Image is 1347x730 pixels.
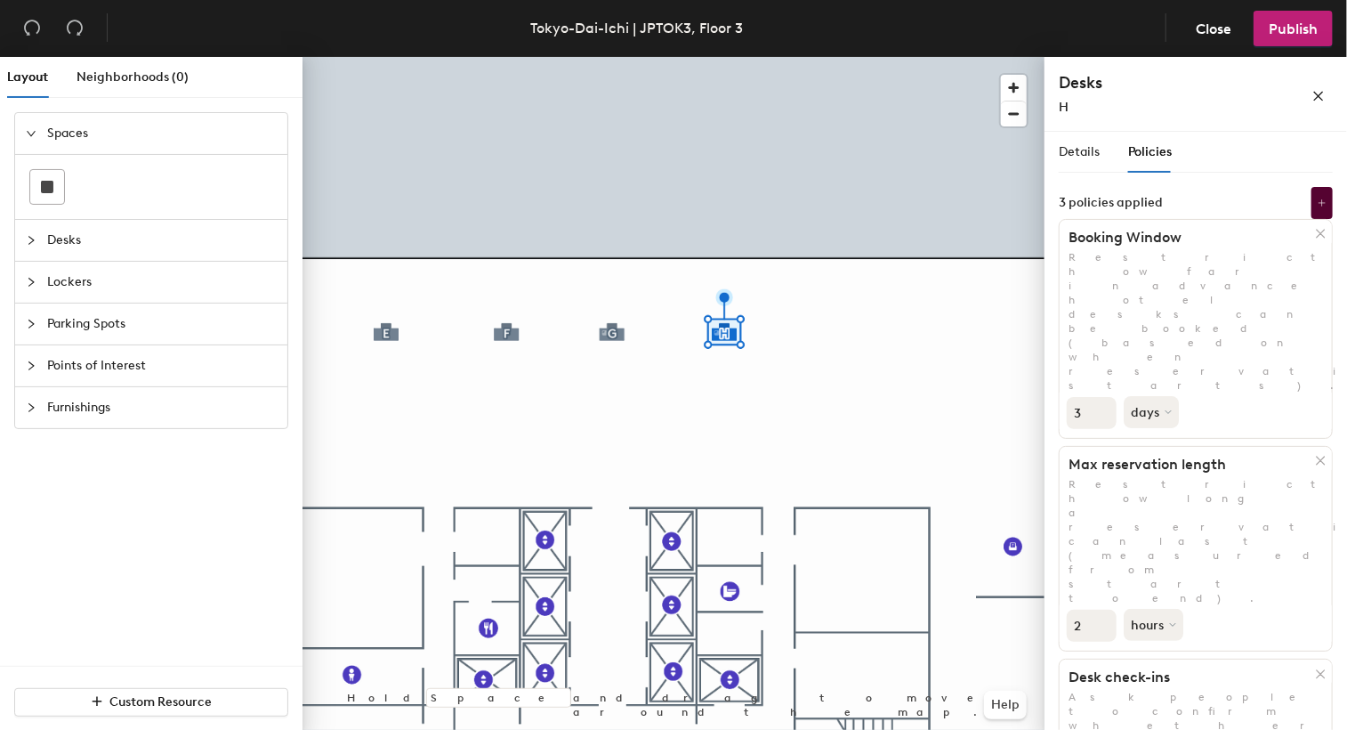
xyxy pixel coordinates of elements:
[7,69,48,85] span: Layout
[47,262,277,303] span: Lockers
[1254,11,1333,46] button: Publish
[14,688,288,717] button: Custom Resource
[1269,20,1318,37] span: Publish
[26,128,36,139] span: expanded
[1312,90,1325,102] span: close
[1124,396,1179,428] button: days
[984,691,1027,719] button: Help
[26,361,36,371] span: collapsed
[14,11,50,46] button: Undo (⌘ + Z)
[23,19,41,36] span: undo
[1060,477,1332,605] p: Restrict how long a reservation can last (measured from start to end).
[1059,144,1100,159] span: Details
[47,113,277,154] span: Spaces
[1196,20,1231,37] span: Close
[77,69,189,85] span: Neighborhoods (0)
[1059,196,1163,210] div: 3 policies applied
[1124,609,1183,641] button: hours
[26,402,36,413] span: collapsed
[110,694,213,710] span: Custom Resource
[47,387,277,428] span: Furnishings
[26,235,36,246] span: collapsed
[1060,229,1316,247] h1: Booking Window
[26,319,36,329] span: collapsed
[57,11,93,46] button: Redo (⌘ + ⇧ + Z)
[1060,669,1316,686] h1: Desk check-ins
[1181,11,1246,46] button: Close
[1128,144,1172,159] span: Policies
[1059,71,1254,94] h4: Desks
[47,304,277,345] span: Parking Spots
[530,17,743,39] div: Tokyo-Dai-Ichi | JPTOK3, Floor 3
[1060,456,1316,474] h1: Max reservation length
[47,345,277,386] span: Points of Interest
[1060,250,1332,393] p: Restrict how far in advance hotel desks can be booked (based on when reservation starts).
[47,220,277,261] span: Desks
[26,277,36,288] span: collapsed
[1059,100,1069,115] span: H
